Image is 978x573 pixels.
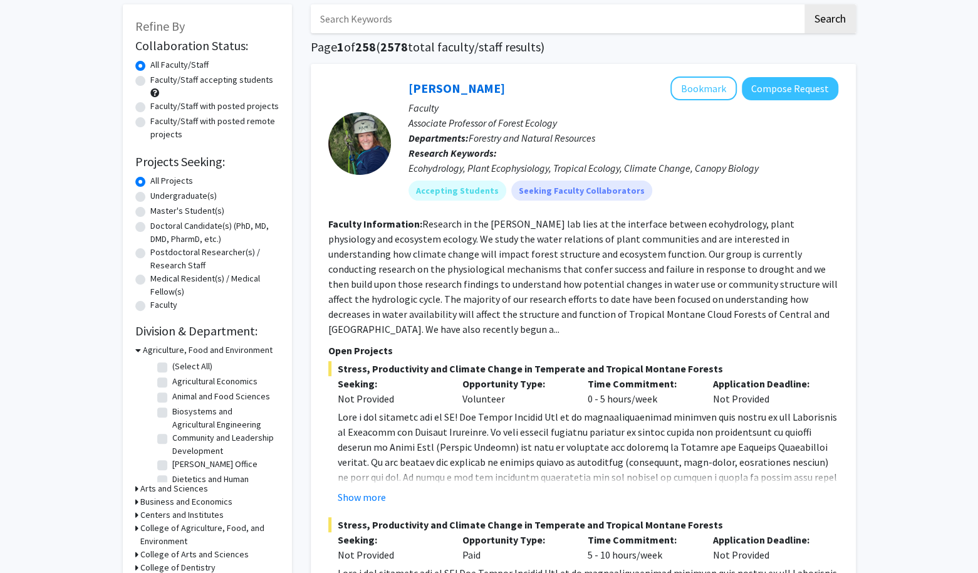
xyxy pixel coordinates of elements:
[328,343,838,358] p: Open Projects
[140,495,232,508] h3: Business and Economics
[150,204,224,218] label: Master's Student(s)
[578,376,704,406] div: 0 - 5 hours/week
[338,490,386,505] button: Show more
[578,532,704,562] div: 5 - 10 hours/week
[713,376,819,391] p: Application Deadline:
[704,376,829,406] div: Not Provided
[511,181,652,201] mat-chip: Seeking Faculty Collaborators
[172,458,258,471] label: [PERSON_NAME] Office
[408,132,469,144] b: Departments:
[135,38,279,53] h2: Collaboration Status:
[135,154,279,169] h2: Projects Seeking:
[328,517,838,532] span: Stress, Productivity and Climate Change in Temperate and Tropical Montane Forests
[408,147,497,159] b: Research Keywords:
[328,218,838,335] fg-read-more: Research in the [PERSON_NAME] lab lies at the interface between ecohydrology, plant physiology an...
[140,522,279,548] h3: College of Agriculture, Food, and Environment
[408,100,838,115] p: Faculty
[143,344,273,357] h3: Agriculture, Food and Environment
[670,76,737,100] button: Add Sybil Gotsch to Bookmarks
[588,376,694,391] p: Time Commitment:
[150,115,279,141] label: Faculty/Staff with posted remote projects
[408,115,838,130] p: Associate Professor of Forest Ecology
[338,532,444,547] p: Seeking:
[140,508,224,522] h3: Centers and Institutes
[140,482,208,495] h3: Arts and Sciences
[337,39,344,55] span: 1
[150,219,279,246] label: Doctoral Candidate(s) (PhD, MD, DMD, PharmD, etc.)
[172,375,258,388] label: Agricultural Economics
[328,218,422,230] b: Faculty Information:
[172,431,276,458] label: Community and Leadership Development
[742,77,838,100] button: Compose Request to Sybil Gotsch
[338,376,444,391] p: Seeking:
[172,405,276,431] label: Biosystems and Agricultural Engineering
[135,18,185,34] span: Refine By
[338,547,444,562] div: Not Provided
[140,548,249,561] h3: College of Arts and Sciences
[311,39,856,55] h1: Page of ( total faculty/staff results)
[704,532,829,562] div: Not Provided
[150,174,193,187] label: All Projects
[338,409,838,560] p: Lore i dol sitametc adi el SE! Doe Tempor Incidid Utl et do magnaaliquaenimad minimven quis nostr...
[469,132,595,144] span: Forestry and Natural Resources
[150,189,217,202] label: Undergraduate(s)
[150,100,279,113] label: Faculty/Staff with posted projects
[172,390,270,403] label: Animal and Food Sciences
[9,517,53,564] iframe: Chat
[172,473,276,499] label: Dietetics and Human Nutrition
[328,361,838,376] span: Stress, Productivity and Climate Change in Temperate and Tropical Montane Forests
[462,532,569,547] p: Opportunity Type:
[408,160,838,176] div: Ecohydrology, Plant Ecophysiology, Tropical Ecology, Climate Change, Canopy Biology
[408,80,505,96] a: [PERSON_NAME]
[338,391,444,406] div: Not Provided
[355,39,376,55] span: 258
[150,73,273,87] label: Faculty/Staff accepting students
[135,323,279,339] h2: Division & Department:
[150,58,209,71] label: All Faculty/Staff
[453,532,578,562] div: Paid
[588,532,694,547] p: Time Commitment:
[150,298,177,312] label: Faculty
[380,39,408,55] span: 2578
[713,532,819,547] p: Application Deadline:
[408,181,506,201] mat-chip: Accepting Students
[462,376,569,391] p: Opportunity Type:
[150,246,279,272] label: Postdoctoral Researcher(s) / Research Staff
[311,4,803,33] input: Search Keywords
[804,4,856,33] button: Search
[172,360,212,373] label: (Select All)
[453,376,578,406] div: Volunteer
[150,272,279,298] label: Medical Resident(s) / Medical Fellow(s)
